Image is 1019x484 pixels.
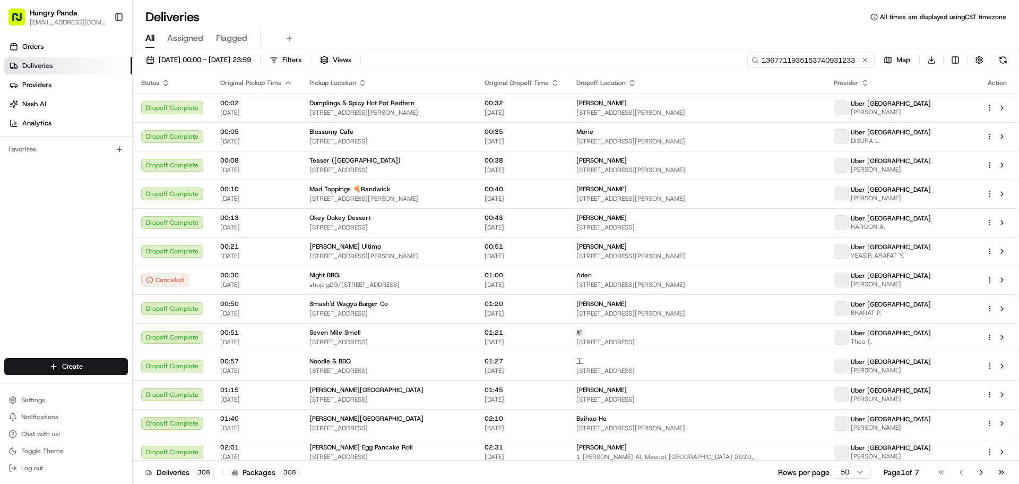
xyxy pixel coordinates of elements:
[220,338,292,346] span: [DATE]
[141,53,256,67] button: [DATE] 00:00 - [DATE] 23:59
[851,223,931,231] span: HAROON A.
[851,165,931,174] span: [PERSON_NAME]
[576,453,817,461] span: 1 [PERSON_NAME] Al, Mascot [GEOGRAPHIC_DATA] 2020, [GEOGRAPHIC_DATA]
[485,166,559,174] span: [DATE]
[4,141,128,158] div: Favorites
[576,99,627,107] span: [PERSON_NAME]
[4,96,132,113] a: Nash AI
[220,395,292,404] span: [DATE]
[485,99,559,107] span: 00:32
[333,55,351,65] span: Views
[485,185,559,193] span: 00:40
[231,467,300,478] div: Packages
[576,309,817,318] span: [STREET_ADDRESS][PERSON_NAME]
[220,414,292,423] span: 01:40
[851,271,931,280] span: Uber [GEOGRAPHIC_DATA]
[485,414,559,423] span: 02:10
[851,329,931,337] span: Uber [GEOGRAPHIC_DATA]
[4,38,132,55] a: Orders
[851,309,931,317] span: BHARAT P.
[851,415,931,423] span: Uber [GEOGRAPHIC_DATA]
[220,300,292,308] span: 00:50
[576,79,626,87] span: Dropoff Location
[576,414,607,423] span: Baihao He
[21,430,60,438] span: Chat with us!
[220,108,292,117] span: [DATE]
[485,214,559,222] span: 00:43
[576,223,817,232] span: [STREET_ADDRESS]
[576,271,592,279] span: Aden
[576,443,627,452] span: [PERSON_NAME]
[485,338,559,346] span: [DATE]
[220,367,292,375] span: [DATE]
[485,194,559,203] span: [DATE]
[282,55,301,65] span: Filters
[576,252,817,260] span: [STREET_ADDRESS][PERSON_NAME]
[576,300,627,308] span: [PERSON_NAME]
[851,108,931,116] span: [PERSON_NAME]
[851,280,931,288] span: [PERSON_NAME]
[576,166,817,174] span: [STREET_ADDRESS][PERSON_NAME]
[309,214,370,222] span: Okey Dokey Dessert
[220,185,292,193] span: 00:10
[884,467,919,478] div: Page 1 of 7
[879,53,915,67] button: Map
[220,137,292,146] span: [DATE]
[220,194,292,203] span: [DATE]
[220,453,292,461] span: [DATE]
[220,271,292,279] span: 00:30
[30,7,77,18] button: Hungry Panda
[851,452,931,461] span: [PERSON_NAME]
[851,157,931,165] span: Uber [GEOGRAPHIC_DATA]
[309,271,341,279] span: Night BBQ.
[194,468,214,477] div: 308
[485,328,559,337] span: 01:21
[485,309,559,318] span: [DATE]
[485,367,559,375] span: [DATE]
[62,362,83,371] span: Create
[220,443,292,452] span: 02:01
[220,128,292,136] span: 00:05
[576,281,817,289] span: [STREET_ADDRESS][PERSON_NAME]
[485,386,559,394] span: 01:45
[851,366,931,375] span: [PERSON_NAME]
[309,99,414,107] span: Dumplings & Spicy Hot Pot Redfern
[309,223,468,232] span: [STREET_ADDRESS]
[485,79,549,87] span: Original Dropoff Time
[309,128,353,136] span: Blossomy Cafe
[485,453,559,461] span: [DATE]
[747,53,875,67] input: Type to search
[167,32,203,45] span: Assigned
[485,300,559,308] span: 01:20
[220,309,292,318] span: [DATE]
[309,242,381,251] span: [PERSON_NAME] Ultimo
[576,156,627,165] span: [PERSON_NAME]
[309,453,468,461] span: [STREET_ADDRESS]
[220,386,292,394] span: 01:15
[576,242,627,251] span: [PERSON_NAME]
[851,386,931,395] span: Uber [GEOGRAPHIC_DATA]
[851,137,931,145] span: DISURA L.
[851,243,931,251] span: Uber [GEOGRAPHIC_DATA]
[996,53,1011,67] button: Refresh
[4,393,128,407] button: Settings
[576,185,627,193] span: [PERSON_NAME]
[4,77,132,94] a: Providers
[576,424,817,432] span: [STREET_ADDRESS][PERSON_NAME]
[4,461,128,475] button: Log out
[485,443,559,452] span: 02:31
[851,185,931,194] span: Uber [GEOGRAPHIC_DATA]
[145,467,214,478] div: Deliveries
[141,274,188,286] button: Canceled
[576,108,817,117] span: [STREET_ADDRESS][PERSON_NAME]
[851,395,931,403] span: [PERSON_NAME]
[576,128,593,136] span: Morie
[220,424,292,432] span: [DATE]
[309,281,468,289] span: shop g29/[STREET_ADDRESS]
[159,55,251,65] span: [DATE] 00:00 - [DATE] 23:59
[265,53,306,67] button: Filters
[851,214,931,223] span: Uber [GEOGRAPHIC_DATA]
[851,337,931,346] span: Theo (.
